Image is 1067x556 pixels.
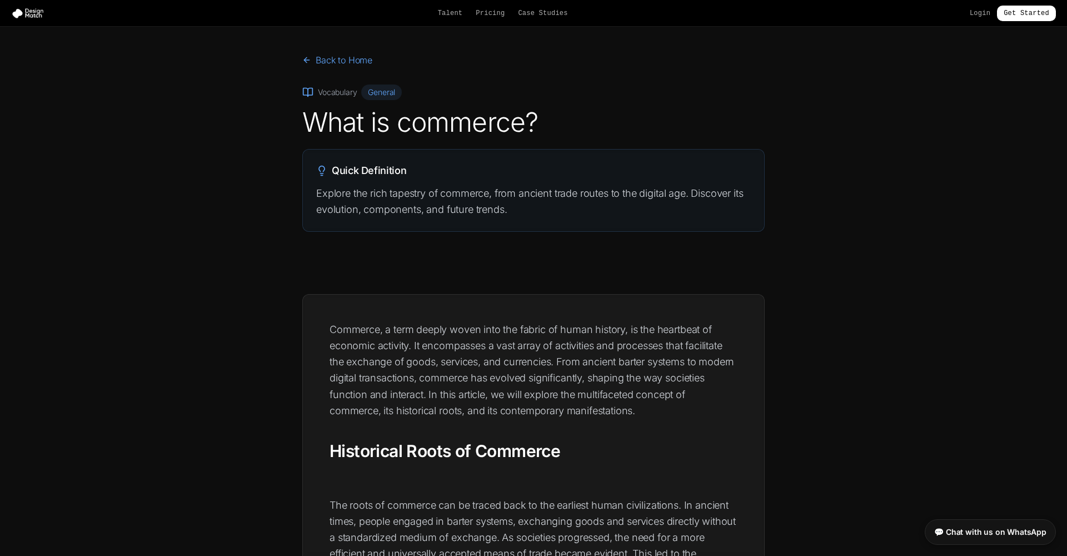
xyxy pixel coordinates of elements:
a: Pricing [476,9,505,18]
a: Login [970,9,990,18]
strong: Historical Roots of Commerce [330,441,560,461]
a: Back to Home [302,53,372,67]
a: Case Studies [518,9,567,18]
a: Get Started [997,6,1056,21]
p: Explore the rich tapestry of commerce, from ancient trade routes to the digital age. Discover its... [316,185,751,218]
img: Design Match [11,8,49,19]
a: Talent [438,9,463,18]
span: Vocabulary [318,87,357,98]
h2: Quick Definition [316,163,751,178]
p: Commerce, a term deeply woven into the fabric of human history, is the heartbeat of economic acti... [330,321,737,419]
h1: What is commerce? [302,109,765,136]
span: General [361,85,402,100]
a: 💬 Chat with us on WhatsApp [925,519,1056,545]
